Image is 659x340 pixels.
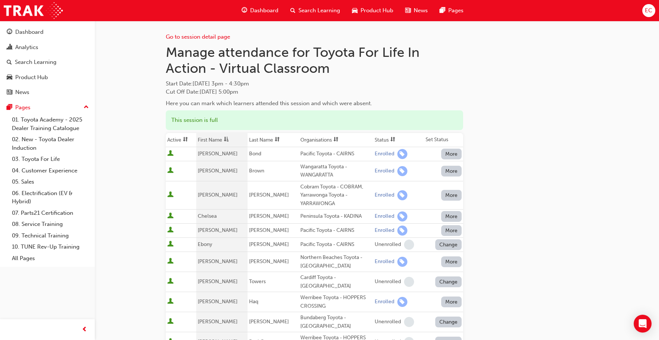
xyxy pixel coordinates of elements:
[397,257,407,267] span: learningRecordVerb_ENROLL-icon
[198,168,238,174] span: [PERSON_NAME]
[4,2,63,19] img: Trak
[249,278,266,285] span: Towers
[9,165,92,177] a: 04. Customer Experience
[198,192,238,198] span: [PERSON_NAME]
[375,318,401,326] div: Unenrolled
[375,150,394,158] div: Enrolled
[166,99,463,108] div: Here you can mark which learners attended this session and which were absent.
[9,188,92,207] a: 06. Electrification (EV & Hybrid)
[352,6,358,15] span: car-icon
[249,150,261,157] span: Bond
[300,183,372,208] div: Cobram Toyota - COBRAM, Yarrawonga Toyota - YARRAWONGA
[300,240,372,249] div: Pacific Toyota - CAIRNS
[397,190,407,200] span: learningRecordVerb_ENROLL-icon
[375,298,394,305] div: Enrolled
[3,101,92,114] button: Pages
[375,192,394,199] div: Enrolled
[300,294,372,310] div: Werribee Toyota - HOPPERS CROSSING
[3,25,92,39] a: Dashboard
[435,276,462,287] button: Change
[404,240,414,250] span: learningRecordVerb_NONE-icon
[435,239,462,250] button: Change
[441,225,462,236] button: More
[3,85,92,99] a: News
[82,325,87,334] span: prev-icon
[397,226,407,236] span: learningRecordVerb_ENROLL-icon
[183,137,188,143] span: sorting-icon
[166,33,230,40] a: Go to session detail page
[198,227,238,233] span: [PERSON_NAME]
[166,88,238,95] span: Cut Off Date : [DATE] 5:00pm
[3,41,92,54] a: Analytics
[249,227,289,233] span: [PERSON_NAME]
[290,6,295,15] span: search-icon
[166,80,463,88] span: Start Date :
[198,241,212,247] span: Ebony
[167,213,174,220] span: User is active
[333,137,339,143] span: sorting-icon
[249,298,258,305] span: Haq
[167,298,174,305] span: User is active
[414,6,428,15] span: News
[3,71,92,84] a: Product Hub
[15,28,43,36] div: Dashboard
[249,258,289,265] span: [PERSON_NAME]
[3,55,92,69] a: Search Learning
[298,6,340,15] span: Search Learning
[9,153,92,165] a: 03. Toyota For Life
[7,74,12,81] span: car-icon
[9,230,92,242] a: 09. Technical Training
[441,166,462,177] button: More
[642,4,655,17] button: EC
[441,190,462,201] button: More
[300,314,372,330] div: Bundaberg Toyota - [GEOGRAPHIC_DATA]
[3,24,92,101] button: DashboardAnalyticsSearch LearningProduct HubNews
[404,317,414,327] span: learningRecordVerb_NONE-icon
[166,133,196,147] th: Toggle SortBy
[634,315,652,333] div: Open Intercom Messenger
[375,168,394,175] div: Enrolled
[167,191,174,199] span: User is active
[7,44,12,51] span: chart-icon
[198,258,238,265] span: [PERSON_NAME]
[300,226,372,235] div: Pacific Toyota - CAIRNS
[7,29,12,36] span: guage-icon
[441,297,462,307] button: More
[193,80,249,87] span: [DATE] 3pm - 4:30pm
[375,241,401,248] div: Unenrolled
[167,278,174,285] span: User is active
[440,6,445,15] span: pages-icon
[9,134,92,153] a: 02. New - Toyota Dealer Induction
[397,166,407,176] span: learningRecordVerb_ENROLL-icon
[300,212,372,221] div: Peninsula Toyota - KADINA
[15,43,38,52] div: Analytics
[15,73,48,82] div: Product Hub
[397,211,407,221] span: learningRecordVerb_ENROLL-icon
[167,227,174,234] span: User is active
[166,110,463,130] div: This session is full
[373,133,424,147] th: Toggle SortBy
[166,44,463,77] h1: Manage attendance for Toyota For Life In Action - Virtual Classroom
[441,211,462,222] button: More
[249,241,289,247] span: [PERSON_NAME]
[275,137,280,143] span: sorting-icon
[299,133,373,147] th: Toggle SortBy
[424,133,463,147] th: Set Status
[397,297,407,307] span: learningRecordVerb_ENROLL-icon
[404,277,414,287] span: learningRecordVerb_NONE-icon
[198,213,217,219] span: Chelsea
[198,298,238,305] span: [PERSON_NAME]
[167,258,174,265] span: User is active
[434,3,469,18] a: pages-iconPages
[361,6,393,15] span: Product Hub
[441,149,462,159] button: More
[9,114,92,134] a: 01. Toyota Academy - 2025 Dealer Training Catalogue
[167,150,174,158] span: User is active
[448,6,463,15] span: Pages
[9,207,92,219] a: 07. Parts21 Certification
[300,163,372,179] div: Wangaratta Toyota - WANGARATTA
[198,278,238,285] span: [PERSON_NAME]
[84,103,89,112] span: up-icon
[249,168,264,174] span: Brown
